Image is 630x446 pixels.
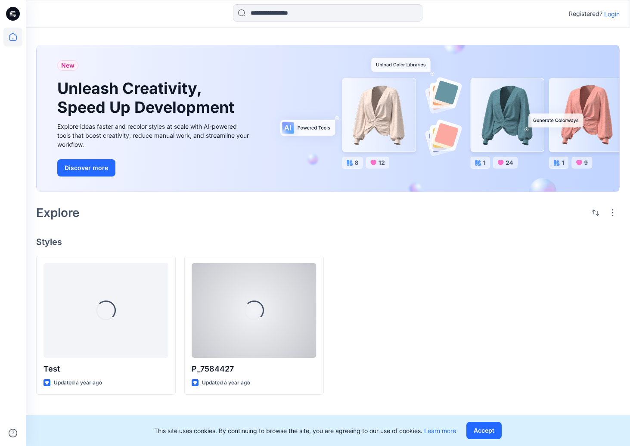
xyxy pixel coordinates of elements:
[43,363,168,375] p: Test
[57,159,115,177] button: Discover more
[424,427,456,434] a: Learn more
[466,422,502,439] button: Accept
[57,79,238,116] h1: Unleash Creativity, Speed Up Development
[36,237,620,247] h4: Styles
[192,363,317,375] p: P_7584427
[154,426,456,435] p: This site uses cookies. By continuing to browse the site, you are agreeing to our use of cookies.
[57,159,251,177] a: Discover more
[54,378,102,387] p: Updated a year ago
[61,60,74,71] span: New
[36,206,80,220] h2: Explore
[57,122,251,149] div: Explore ideas faster and recolor styles at scale with AI-powered tools that boost creativity, red...
[604,9,620,19] p: Login
[202,378,250,387] p: Updated a year ago
[569,9,602,19] p: Registered?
